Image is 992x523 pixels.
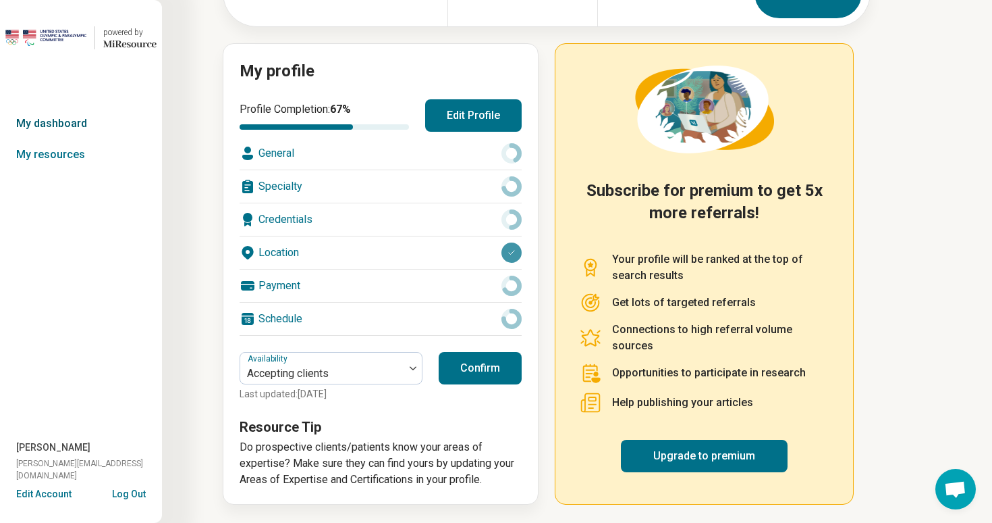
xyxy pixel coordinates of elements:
a: Upgrade to premium [621,440,788,472]
h3: Resource Tip [240,418,522,437]
div: Payment [240,270,522,302]
div: Schedule [240,303,522,335]
p: Your profile will be ranked at the top of search results [612,251,829,284]
a: Open chat [935,469,976,509]
img: USOPC [5,22,86,54]
h2: My profile [240,60,522,83]
label: Availability [248,354,290,364]
div: Credentials [240,203,522,236]
div: Specialty [240,170,522,203]
span: [PERSON_NAME] [16,441,90,455]
a: USOPCpowered by [5,22,157,54]
p: Get lots of targeted referrals [612,295,756,311]
button: Edit Account [16,487,72,501]
p: Do prospective clients/patients know your areas of expertise? Make sure they can find yours by up... [240,439,522,488]
div: General [240,137,522,170]
span: 67 % [330,103,351,116]
button: Edit Profile [425,99,522,132]
div: powered by [103,26,157,39]
div: Location [240,236,522,269]
div: Profile Completion: [240,101,409,130]
button: Log Out [112,487,146,498]
h2: Subscribe for premium to get 5x more referrals! [580,180,829,235]
p: Connections to high referral volume sources [612,322,829,354]
p: Help publishing your articles [612,395,753,411]
span: [PERSON_NAME][EMAIL_ADDRESS][DOMAIN_NAME] [16,457,162,482]
p: Opportunities to participate in research [612,365,806,381]
button: Confirm [439,352,522,384]
p: Last updated: [DATE] [240,387,422,401]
